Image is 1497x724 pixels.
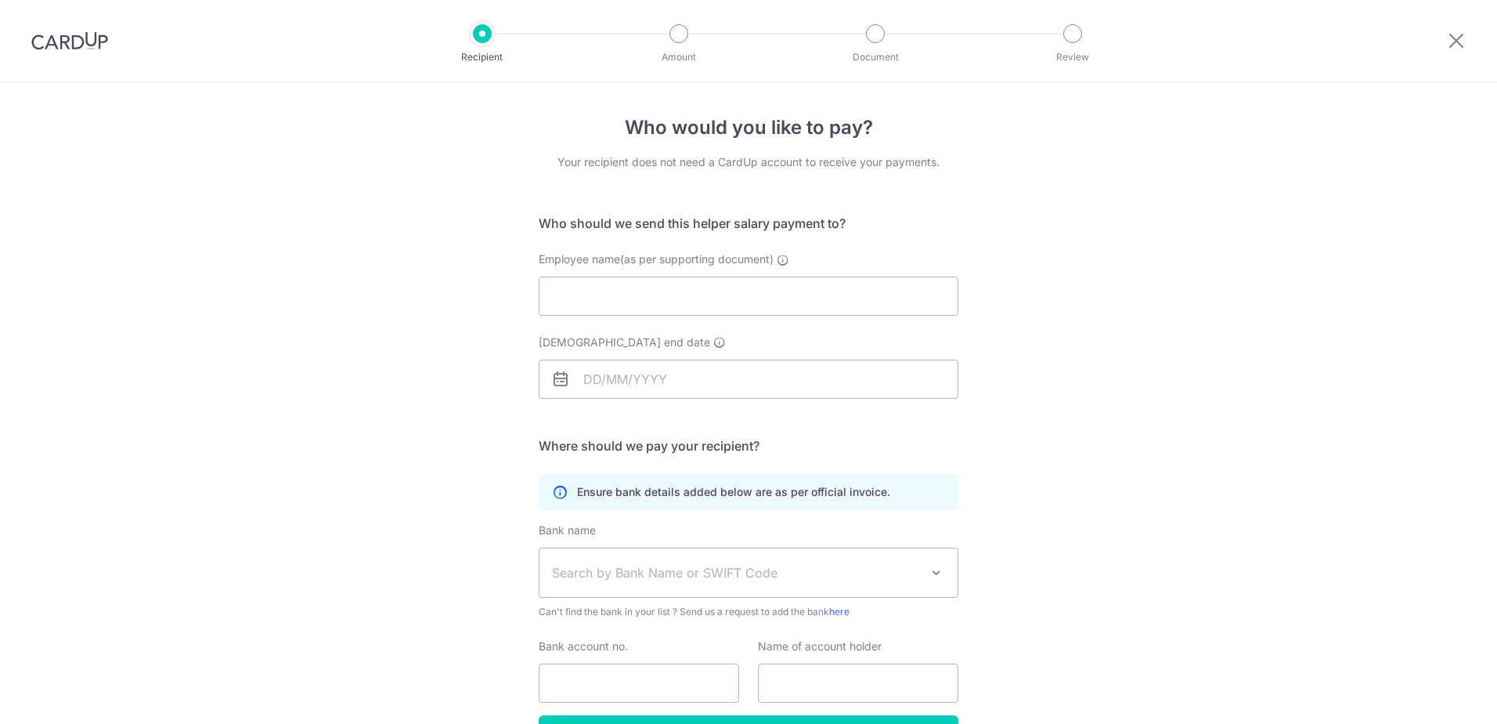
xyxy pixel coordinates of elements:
[539,154,958,170] div: Your recipient does not need a CardUp account to receive your payments.
[424,49,540,65] p: Recipient
[539,335,710,350] span: [DEMOGRAPHIC_DATA] end date
[1397,677,1481,716] iframe: Opens a widget where you can find more information
[539,523,596,538] label: Bank name
[758,639,882,654] label: Name of account holder
[539,436,958,455] h5: Where should we pay your recipient?
[1015,49,1131,65] p: Review
[829,606,850,617] a: here
[539,639,628,654] label: Bank account no.
[31,31,108,50] img: CardUp
[539,114,958,142] h4: Who would you like to pay?
[539,214,958,233] h5: Who should we send this helper salary payment to?
[621,49,737,65] p: Amount
[539,360,958,399] input: DD/MM/YYYY
[817,49,933,65] p: Document
[539,604,958,620] span: Can't find the bank in your list ? Send us a request to add the bank
[539,252,774,266] span: Employee name(as per supporting document)
[552,563,920,582] span: Search by Bank Name or SWIFT Code
[577,484,890,500] p: Ensure bank details added below are as per official invoice.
